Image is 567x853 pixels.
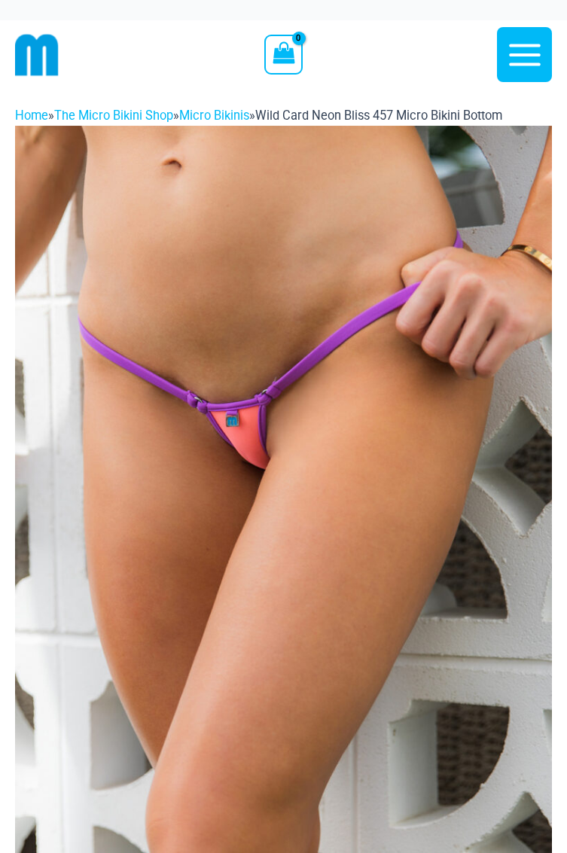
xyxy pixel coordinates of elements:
span: » » » [15,108,502,123]
a: View Shopping Cart, empty [264,35,303,74]
span: Wild Card Neon Bliss 457 Micro Bikini Bottom [255,108,502,123]
a: Home [15,108,48,123]
img: cropped mm emblem [15,33,59,77]
a: The Micro Bikini Shop [54,108,173,123]
a: Micro Bikinis [179,108,249,123]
